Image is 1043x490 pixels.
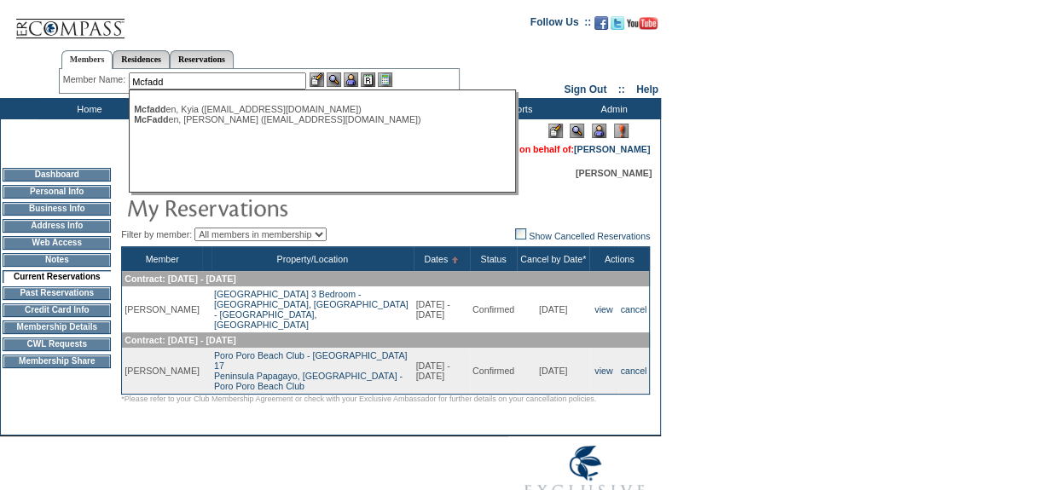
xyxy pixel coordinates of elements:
a: view [594,304,612,314]
td: Confirmed [470,348,517,395]
a: Property/Location [276,254,348,264]
span: :: [618,84,625,95]
a: Member [146,254,179,264]
div: en, Kyia ([EMAIL_ADDRESS][DOMAIN_NAME]) [134,104,509,114]
a: cancel [621,304,647,314]
td: Credit Card Info [3,303,111,317]
img: Impersonate [344,72,358,87]
img: chk_off.JPG [515,228,526,239]
a: view [594,366,612,376]
img: View [327,72,341,87]
span: Contract: [DATE] - [DATE] [125,274,235,284]
td: Admin [563,98,661,119]
img: Edit Mode [548,124,563,138]
a: Become our fan on Facebook [594,21,608,32]
a: Follow us on Twitter [611,21,624,32]
img: pgTtlMyReservations.gif [126,190,467,224]
span: McFadd [134,114,168,124]
a: Reservations [170,50,234,68]
td: Address Info [3,219,111,233]
img: Subscribe to our YouTube Channel [627,17,658,30]
td: Membership Details [3,320,111,334]
img: Become our fan on Facebook [594,16,608,30]
td: Notes [3,253,111,267]
img: Reservations [361,72,375,87]
span: *Please refer to your Club Membership Agreement or check with your Exclusive Ambassador for furth... [121,395,596,403]
td: [DATE] - [DATE] [414,286,470,332]
td: [DATE] [517,286,589,332]
a: [PERSON_NAME] [574,144,650,154]
a: Sign Out [564,84,606,95]
img: Impersonate [592,124,606,138]
a: Members [61,50,113,69]
a: Residences [113,50,170,68]
img: Follow us on Twitter [611,16,624,30]
a: Poro Poro Beach Club - [GEOGRAPHIC_DATA] 17Peninsula Papagayo, [GEOGRAPHIC_DATA] - Poro Poro Beac... [214,350,407,391]
td: Past Reservations [3,286,111,300]
td: Business Info [3,202,111,216]
a: cancel [621,366,647,376]
td: Web Access [3,236,111,250]
a: Help [636,84,658,95]
img: b_edit.gif [310,72,324,87]
img: Log Concern/Member Elevation [614,124,629,138]
td: Follow Us :: [530,14,591,35]
span: Contract: [DATE] - [DATE] [125,335,235,345]
a: Cancel by Date* [520,254,586,264]
td: [DATE] - [DATE] [414,348,470,395]
td: Confirmed [470,286,517,332]
td: [PERSON_NAME] [122,348,202,395]
td: [PERSON_NAME] [122,286,202,332]
div: en, [PERSON_NAME] ([EMAIL_ADDRESS][DOMAIN_NAME]) [134,114,509,124]
span: You are acting on behalf of: [455,144,650,154]
td: Personal Info [3,185,111,199]
span: [PERSON_NAME] [576,168,652,178]
img: b_calculator.gif [378,72,392,87]
a: Dates [424,254,448,264]
td: [DATE] [517,348,589,395]
span: Filter by member: [121,229,192,239]
td: CWL Requests [3,337,111,351]
th: Actions [589,247,650,272]
span: Mcfadd [134,104,165,114]
a: Status [480,254,506,264]
img: View Mode [570,124,584,138]
a: Subscribe to our YouTube Channel [627,21,658,32]
a: [GEOGRAPHIC_DATA] 3 Bedroom -[GEOGRAPHIC_DATA], [GEOGRAPHIC_DATA] - [GEOGRAPHIC_DATA], [GEOGRAPHI... [214,289,409,330]
img: Compass Home [14,4,125,39]
td: Current Reservations [3,270,111,283]
img: Ascending [448,257,459,263]
div: Member Name: [63,72,129,87]
td: Dashboard [3,168,111,182]
a: Show Cancelled Reservations [515,231,650,241]
td: Membership Share [3,355,111,368]
td: Home [38,98,136,119]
